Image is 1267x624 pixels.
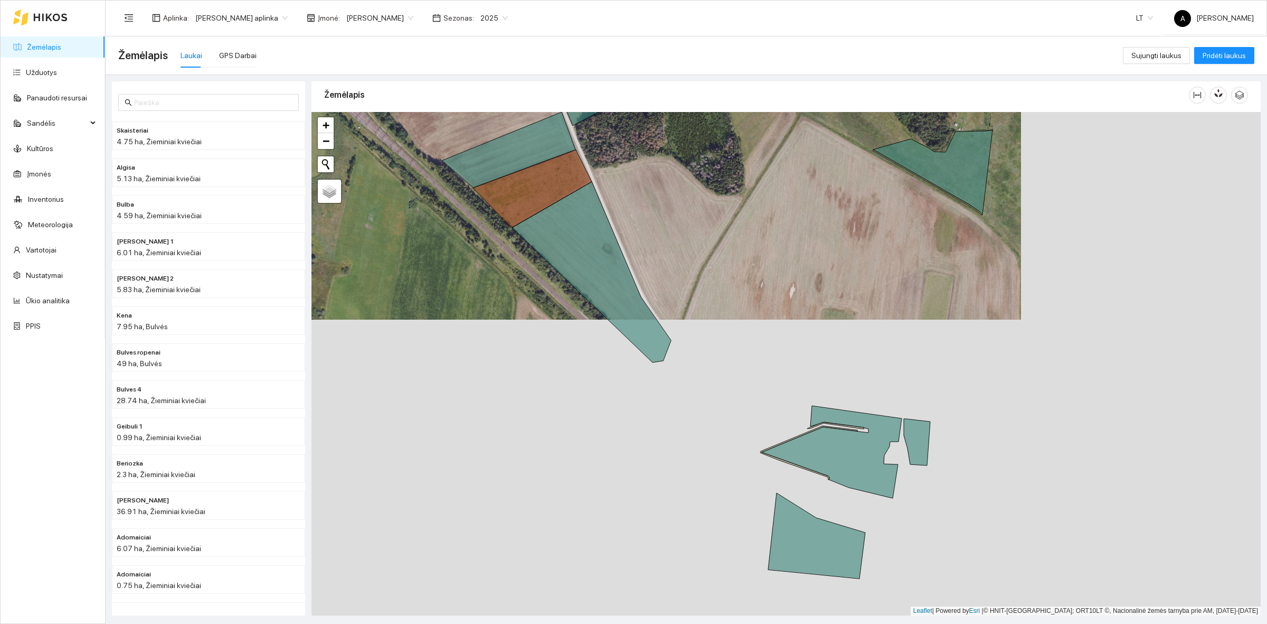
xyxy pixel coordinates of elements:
[163,12,189,24] span: Aplinka :
[195,10,288,26] span: Jerzy Gvozdovicz aplinka
[1123,51,1190,60] a: Sujungti laukus
[117,385,141,395] span: Bulves 4
[117,322,168,331] span: 7.95 ha, Bulvės
[1123,47,1190,64] button: Sujungti laukus
[117,507,205,516] span: 36.91 ha, Žieminiai kviečiai
[1174,14,1254,22] span: [PERSON_NAME]
[26,68,57,77] a: Užduotys
[117,211,202,220] span: 4.59 ha, Žieminiai kviečiai
[117,422,143,432] span: Geibuli 1
[26,322,41,330] a: PPIS
[27,94,87,102] a: Panaudoti resursai
[346,10,413,26] span: Jerzy Gvozdovič
[117,581,201,590] span: 0.75 ha, Žieminiai kviečiai
[117,248,201,257] span: 6.01 ha, Žieminiai kviečiai
[117,274,174,284] span: Jaroslava 2
[26,271,63,280] a: Nustatymai
[117,544,201,553] span: 6.07 ha, Žieminiai kviečiai
[117,126,148,136] span: Skaisteriai
[117,137,202,146] span: 4.75 ha, Žieminiai kviečiai
[125,99,132,106] span: search
[28,220,73,229] a: Meteorologija
[118,7,139,29] button: menu-fold
[26,246,56,254] a: Vartotojai
[27,170,51,178] a: Įmonės
[480,10,508,26] span: 2025
[1136,10,1153,26] span: LT
[117,433,201,442] span: 0.99 ha, Žieminiai kviečiai
[1189,91,1205,99] span: column-width
[27,144,53,153] a: Kultūros
[27,43,61,51] a: Žemėlapis
[117,496,169,506] span: Kelio dešinė
[982,607,984,614] span: |
[117,163,135,173] span: Algisa
[117,459,143,469] span: Beriozka
[913,607,932,614] a: Leaflet
[118,47,168,64] span: Žemėlapis
[117,285,201,294] span: 5.83 ha, Žieminiai kviečiai
[117,533,151,543] span: Adomaiciai
[117,200,134,210] span: Bulba
[117,311,132,321] span: Kena
[307,14,315,22] span: shop
[152,14,160,22] span: layout
[117,470,195,479] span: 2.3 ha, Žieminiai kviečiai
[324,80,1189,110] div: Žemėlapis
[318,156,334,172] button: Initiate a new search
[318,180,341,203] a: Layers
[443,12,474,24] span: Sezonas :
[134,97,292,108] input: Paieška
[1131,50,1181,61] span: Sujungti laukus
[117,396,206,405] span: 28.74 ha, Žieminiai kviečiai
[28,195,64,203] a: Inventorius
[1194,47,1254,64] button: Pridėti laukus
[1203,50,1246,61] span: Pridėti laukus
[1180,10,1185,27] span: A
[318,133,334,149] a: Zoom out
[323,134,329,147] span: −
[911,607,1261,616] div: | Powered by © HNIT-[GEOGRAPHIC_DATA]; ORT10LT ©, Nacionalinė žemės tarnyba prie AM, [DATE]-[DATE]
[969,607,980,614] a: Esri
[432,14,441,22] span: calendar
[117,348,160,358] span: Bulves ropenai
[27,113,87,134] span: Sandėlis
[117,174,201,183] span: 5.13 ha, Žieminiai kviečiai
[318,117,334,133] a: Zoom in
[1189,87,1206,104] button: column-width
[117,237,174,247] span: Jaroslava 1
[219,50,257,61] div: GPS Darbai
[117,570,151,580] span: Adomaiciai
[26,296,70,305] a: Ūkio analitika
[117,359,162,368] span: 49 ha, Bulvės
[318,12,340,24] span: Įmonė :
[323,118,329,132] span: +
[181,50,202,61] div: Laukai
[124,13,134,23] span: menu-fold
[1194,51,1254,60] a: Pridėti laukus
